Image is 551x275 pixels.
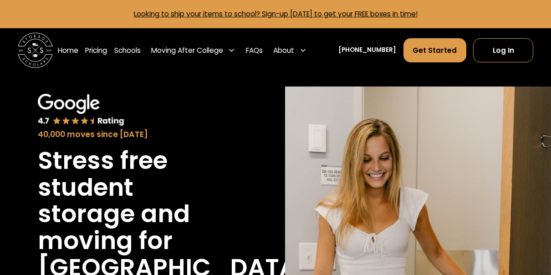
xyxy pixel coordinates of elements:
[38,148,233,255] h1: Stress free student storage and moving for
[38,94,124,127] img: Google 4.7 star rating
[473,38,533,62] a: Log In
[273,45,294,56] div: About
[134,9,418,19] a: Looking to ship your items to school? Sign-up [DATE] to get your FREE boxes in time!
[403,38,466,62] a: Get Started
[338,46,396,55] a: [PHONE_NUMBER]
[18,33,53,68] a: home
[18,33,53,68] img: Storage Scholars main logo
[246,38,263,62] a: FAQs
[114,38,141,62] a: Schools
[85,38,107,62] a: Pricing
[270,38,311,62] div: About
[58,38,78,62] a: Home
[148,38,239,62] div: Moving After College
[151,45,223,56] div: Moving After College
[38,128,233,140] div: 40,000 moves since [DATE]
